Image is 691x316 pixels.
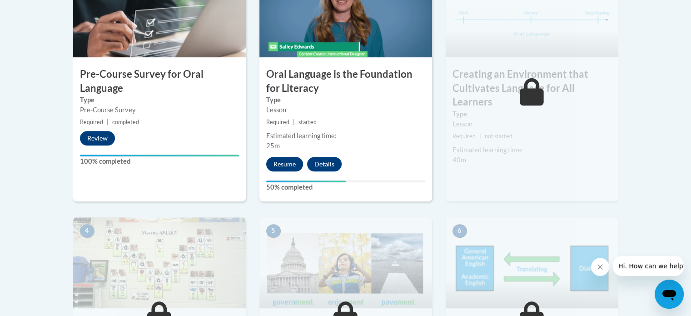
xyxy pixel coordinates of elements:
[613,256,684,276] iframe: Message from company
[266,182,425,192] label: 50% completed
[80,155,239,156] div: Your progress
[655,280,684,309] iframe: Button to launch messaging window
[266,181,346,182] div: Your progress
[452,224,467,238] span: 6
[5,6,74,14] span: Hi. How can we help?
[80,131,115,145] button: Review
[266,105,425,115] div: Lesson
[80,224,94,238] span: 4
[80,95,239,105] label: Type
[293,119,295,125] span: |
[266,119,289,125] span: Required
[298,119,317,125] span: started
[112,119,139,125] span: completed
[266,224,281,238] span: 5
[452,133,476,140] span: Required
[80,119,103,125] span: Required
[591,258,609,276] iframe: Close message
[107,119,109,125] span: |
[266,95,425,105] label: Type
[73,217,246,308] img: Course Image
[452,109,611,119] label: Type
[73,67,246,95] h3: Pre-Course Survey for Oral Language
[80,105,239,115] div: Pre-Course Survey
[452,119,611,129] div: Lesson
[446,67,618,109] h3: Creating an Environment that Cultivates Language for All Learners
[485,133,512,140] span: not started
[266,142,280,150] span: 25m
[259,217,432,308] img: Course Image
[80,156,239,166] label: 100% completed
[452,156,466,164] span: 40m
[479,133,481,140] span: |
[446,217,618,308] img: Course Image
[266,131,425,141] div: Estimated learning time:
[266,157,303,171] button: Resume
[259,67,432,95] h3: Oral Language is the Foundation for Literacy
[307,157,342,171] button: Details
[452,145,611,155] div: Estimated learning time:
